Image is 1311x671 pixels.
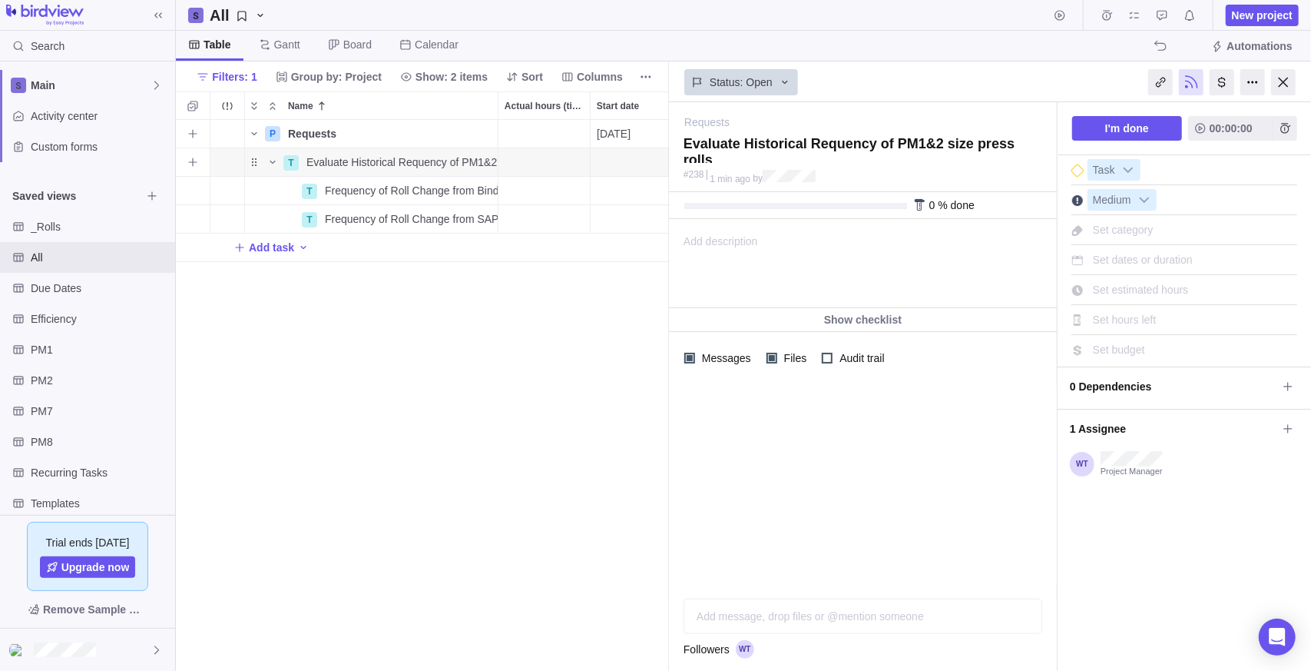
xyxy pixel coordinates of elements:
span: Medium [1088,190,1136,211]
span: PM8 [31,434,169,450]
div: Name [245,120,498,148]
span: Add sub-activity [182,151,204,173]
span: Status: Open [710,75,773,90]
span: All [31,250,169,265]
span: I'm done [1072,116,1182,141]
span: Set budget [1093,344,1145,356]
span: My assignments [1124,5,1145,26]
span: Time logs [1096,5,1117,26]
span: 1 min ago [710,174,750,184]
span: Set dates or duration [1093,254,1193,266]
span: Recurring Tasks [31,465,169,480]
a: Requests [684,115,730,130]
a: Time logs [1096,12,1117,24]
div: T [283,155,299,171]
span: 00:00:00 [1210,119,1253,138]
div: Trouble indication [210,205,245,234]
div: Actual hours (timelogs) [498,92,590,119]
span: Automations [1205,35,1299,57]
span: Table [204,37,231,52]
div: Actual hours (timelogs) [498,205,591,234]
span: All [204,5,273,26]
span: Sort [500,66,549,88]
span: by [753,174,763,184]
span: Efficiency [31,311,169,327]
span: Automations [1227,38,1293,54]
div: Frequency of Roll Change from Binder [319,177,498,204]
span: Add activity [297,237,310,258]
div: More actions [1240,69,1265,95]
span: Add description [670,220,758,307]
span: Remove Sample Data [43,600,147,619]
span: Remove Sample Data [12,597,163,622]
span: Show: 2 items [394,66,494,88]
span: Group by: Project [291,69,382,85]
span: Templates [31,496,169,511]
span: Group by: Project [270,66,388,88]
a: My assignments [1124,12,1145,24]
span: Set hours left [1093,314,1157,326]
span: 0 Dependencies [1070,374,1277,400]
span: Upgrade now [61,560,130,575]
div: This is a milestone [1071,164,1084,177]
div: Wyatt Trostle [9,641,28,659]
div: Frequency of Roll Change from SAP W.O.'s [319,205,498,233]
div: Trouble indication [210,120,245,148]
span: Requests [288,126,336,141]
span: Notifications [1179,5,1200,26]
span: Calendar [415,37,459,52]
span: Files [777,347,810,369]
span: Show: 2 items [415,69,488,85]
span: PM1 [31,342,169,357]
span: Saved views [12,188,141,204]
span: Columns [555,66,629,88]
span: The action will be undone: changing the activity dates [1150,35,1171,57]
span: Board [343,37,372,52]
a: Upgrade now [40,556,136,578]
div: Start date [591,120,683,148]
div: Evaluate Historical Requency of PM1&2 size press rolls [300,148,498,176]
span: Trial ends [DATE] [46,535,130,550]
span: Expand [245,95,263,117]
span: Add time entry [1273,116,1297,141]
span: Start date [597,98,639,114]
span: Set estimated hours [1093,284,1189,296]
div: Show checklist [669,308,1057,331]
span: Task [1088,160,1120,181]
span: Start timer [1049,5,1071,26]
span: PM7 [31,404,169,419]
span: New project [1226,5,1299,26]
div: Medium [1088,189,1157,211]
div: Billing [1210,69,1234,95]
span: Sort [521,69,543,85]
span: % done [938,199,974,211]
span: Collapse [263,95,282,117]
span: 00:00:00 [1188,116,1272,141]
div: Name [245,148,498,177]
span: Custom forms [31,139,169,154]
a: Approval requests [1151,12,1173,24]
div: Open Intercom Messenger [1259,619,1296,656]
span: Add activity [182,123,204,144]
a: Notifications [1179,12,1200,24]
span: I'm done [1105,119,1149,138]
span: Gantt [274,37,300,52]
div: T [302,212,317,228]
span: Filters: 1 [212,69,257,85]
h2: All [210,5,230,26]
div: Name [245,205,498,234]
span: More actions [635,66,657,88]
span: PM2 [31,373,169,388]
span: Filters: 1 [190,66,263,88]
div: Copy link [1148,69,1173,95]
div: Actual hours (timelogs) [498,148,591,177]
div: Actual hours (timelogs) [498,120,591,148]
div: P [265,126,280,141]
span: Approval requests [1151,5,1173,26]
span: Audit trail [833,347,887,369]
div: Task [1088,159,1141,181]
span: Main [31,78,151,93]
span: Frequency of Roll Change from Binder [325,183,498,198]
img: Show [9,644,28,656]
